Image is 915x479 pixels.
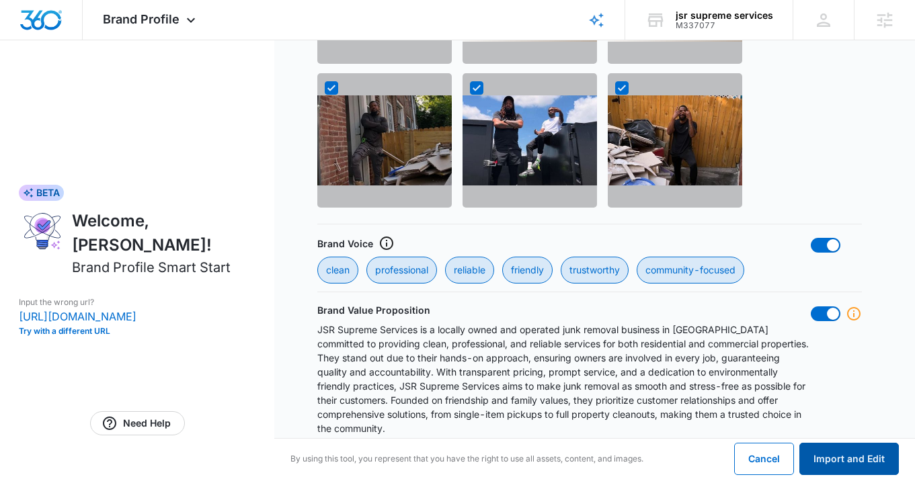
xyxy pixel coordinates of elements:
[317,236,373,251] p: Brand Voice
[103,12,180,26] span: Brand Profile
[72,257,231,277] h2: Brand Profile Smart Start
[317,322,811,435] p: JSR Supreme Services is a locally owned and operated junk removal business in [GEOGRAPHIC_DATA] c...
[676,21,773,30] div: account id
[19,327,255,335] button: Try with a different URL
[19,308,255,324] p: [URL][DOMAIN_NAME]
[799,443,899,475] button: Import and Edit
[502,257,553,284] div: friendly
[317,303,430,317] p: Brand Value Proposition
[19,185,64,201] div: BETA
[38,21,66,32] div: v 4.0.25
[290,453,643,465] p: By using this tool, you represent that you have the right to use all assets, content, and images.
[445,257,494,284] div: reliable
[19,209,67,253] img: ai-brand-profile
[19,296,255,308] p: Input the wrong url?
[608,95,742,185] img: https://static.mywebsites360.com/b0f3cb01097b468196d3726271cf9f81/i/dd1fe38a8606452a831e508294a4f...
[637,257,744,284] div: community-focused
[317,95,452,185] img: https://static.mywebsites360.com/b0f3cb01097b468196d3726271cf9f81/i/bcb2a8bada88418faf144d3da7369...
[22,21,32,32] img: logo_orange.svg
[561,257,629,284] div: trustworthy
[676,10,773,21] div: account name
[90,411,185,435] a: Need Help
[22,35,32,46] img: website_grey.svg
[72,209,255,257] h1: Welcome, [PERSON_NAME]!
[35,35,148,46] div: Domain: [DOMAIN_NAME]
[36,78,47,89] img: tab_domain_overview_orange.svg
[317,257,358,284] div: clean
[149,79,227,88] div: Keywords by Traffic
[134,78,145,89] img: tab_keywords_by_traffic_grey.svg
[366,257,437,284] div: professional
[463,95,597,185] img: https://static.mywebsites360.com/b0f3cb01097b468196d3726271cf9f81/i/e97ba1065899461ba7472bec2108f...
[734,443,794,475] button: Cancel
[51,79,120,88] div: Domain Overview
